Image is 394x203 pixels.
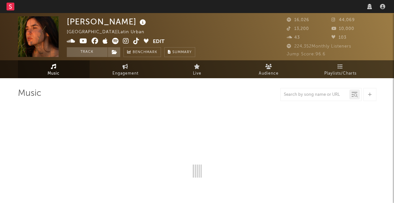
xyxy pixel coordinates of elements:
span: Engagement [112,70,139,78]
button: Track [67,47,108,57]
span: Music [48,70,60,78]
input: Search by song name or URL [281,92,349,97]
a: Audience [233,60,305,78]
span: Benchmark [133,49,157,56]
span: 103 [331,36,346,40]
a: Live [161,60,233,78]
span: 224,352 Monthly Listeners [287,44,351,49]
span: 44,069 [331,18,355,22]
a: Benchmark [124,47,161,57]
span: Jump Score: 96.6 [287,52,326,56]
span: Audience [259,70,279,78]
a: Music [18,60,90,78]
span: 16,026 [287,18,309,22]
span: Live [193,70,201,78]
span: Summary [172,51,192,54]
span: 13,200 [287,27,309,31]
a: Engagement [90,60,161,78]
span: 10,000 [331,27,354,31]
a: Playlists/Charts [305,60,376,78]
span: Playlists/Charts [324,70,357,78]
button: Edit [153,38,165,46]
div: [GEOGRAPHIC_DATA] | Latin Urban [67,28,152,36]
button: Summary [164,47,195,57]
span: 43 [287,36,300,40]
div: [PERSON_NAME] [67,16,148,27]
